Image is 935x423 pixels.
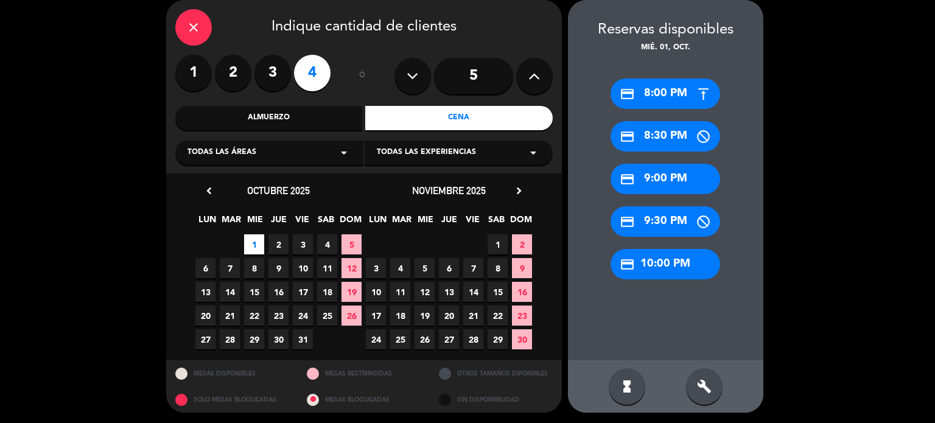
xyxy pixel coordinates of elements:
[195,329,215,349] span: 27
[293,329,313,349] span: 31
[341,234,362,254] span: 5
[341,306,362,326] span: 26
[244,258,264,278] span: 8
[244,282,264,302] span: 15
[415,282,435,302] span: 12
[268,258,289,278] span: 9
[254,55,291,91] label: 3
[294,55,331,91] label: 4
[620,129,635,144] i: credit_card
[415,306,435,326] span: 19
[195,258,215,278] span: 6
[175,9,553,46] div: Indique cantidad de clientes
[195,306,215,326] span: 20
[620,379,634,394] i: hourglass_full
[510,212,530,232] span: DOM
[268,306,289,326] span: 23
[488,329,508,349] span: 29
[293,258,313,278] span: 10
[568,18,763,42] div: Reservas disponibles
[486,212,506,232] span: SAB
[220,329,240,349] span: 28
[390,282,410,302] span: 11
[412,184,486,197] span: noviembre 2025
[175,55,212,91] label: 1
[488,234,508,254] span: 1
[298,360,430,386] div: MESAS RESTRINGIDAS
[611,79,720,109] div: 8:00 PM
[439,329,459,349] span: 27
[245,212,265,232] span: MIE
[166,386,298,413] div: SOLO MESAS BLOQUEADAS
[620,214,635,229] i: credit_card
[611,206,720,237] div: 9:30 PM
[175,106,363,130] div: Almuerzo
[293,282,313,302] span: 17
[268,329,289,349] span: 30
[488,282,508,302] span: 15
[439,306,459,326] span: 20
[415,258,435,278] span: 5
[341,282,362,302] span: 19
[341,258,362,278] span: 12
[697,379,712,394] i: build
[215,55,251,91] label: 2
[611,164,720,194] div: 9:00 PM
[512,306,532,326] span: 23
[268,282,289,302] span: 16
[293,234,313,254] span: 3
[512,234,532,254] span: 2
[368,212,388,232] span: LUN
[292,212,312,232] span: VIE
[620,86,635,102] i: credit_card
[244,329,264,349] span: 29
[317,282,337,302] span: 18
[390,306,410,326] span: 18
[439,212,459,232] span: JUE
[220,258,240,278] span: 7
[203,184,215,197] i: chevron_left
[317,234,337,254] span: 4
[526,145,541,160] i: arrow_drop_down
[247,184,310,197] span: octubre 2025
[512,282,532,302] span: 16
[488,258,508,278] span: 8
[513,184,525,197] i: chevron_right
[293,306,313,326] span: 24
[337,145,351,160] i: arrow_drop_down
[439,258,459,278] span: 6
[463,212,483,232] span: VIE
[340,212,360,232] span: DOM
[221,212,241,232] span: MAR
[244,234,264,254] span: 1
[611,121,720,152] div: 8:30 PM
[316,212,336,232] span: SAB
[377,147,476,159] span: Todas las experiencias
[366,329,386,349] span: 24
[439,282,459,302] span: 13
[244,306,264,326] span: 22
[611,249,720,279] div: 10:00 PM
[463,282,483,302] span: 14
[197,212,217,232] span: LUN
[343,55,382,97] div: ó
[391,212,411,232] span: MAR
[463,258,483,278] span: 7
[186,20,201,35] i: close
[512,258,532,278] span: 9
[390,258,410,278] span: 4
[620,172,635,187] i: credit_card
[463,306,483,326] span: 21
[298,386,430,413] div: MESAS BLOQUEADAS
[195,282,215,302] span: 13
[568,42,763,54] div: mié. 01, oct.
[317,306,337,326] span: 25
[488,306,508,326] span: 22
[268,234,289,254] span: 2
[187,147,256,159] span: Todas las áreas
[366,306,386,326] span: 17
[268,212,289,232] span: JUE
[415,212,435,232] span: MIE
[620,257,635,272] i: credit_card
[166,360,298,386] div: MESAS DISPONIBLES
